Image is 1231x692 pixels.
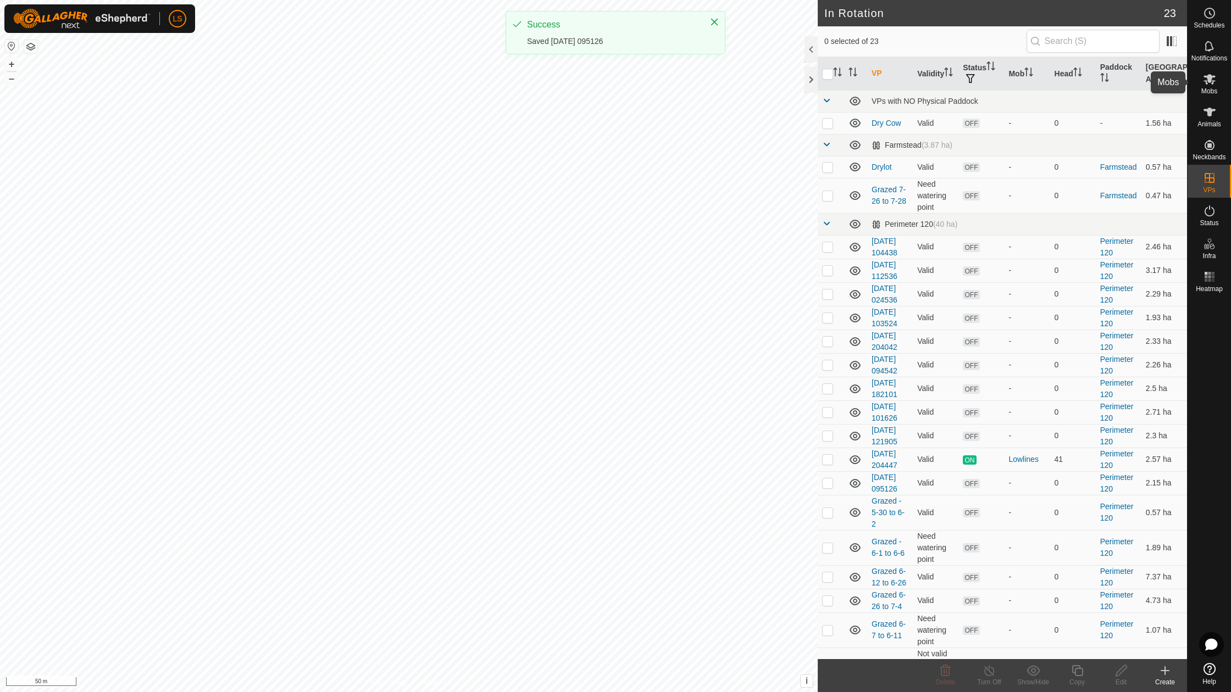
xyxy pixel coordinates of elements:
div: Saved [DATE] 095126 [527,36,698,47]
td: Valid [913,259,958,282]
a: Contact Us [420,678,452,688]
th: Validity [913,57,958,91]
th: VP [867,57,913,91]
a: Privacy Policy [365,678,407,688]
span: Status [1200,220,1218,226]
a: Perimeter 120 [1100,260,1134,281]
a: [DATE] 104438 [872,237,897,257]
td: Valid [913,306,958,330]
span: OFF [963,266,979,276]
div: - [1008,161,1045,173]
div: - [1008,336,1045,347]
span: OFF [963,432,979,441]
td: 2.33 ha [1141,330,1187,353]
td: 2.46 ha [1141,235,1187,259]
span: Schedules [1194,22,1224,29]
a: Perimeter 120 [1100,502,1134,522]
span: 0 selected of 23 [824,36,1027,47]
a: Grazed - 5-30 to 6-2 [872,496,905,528]
a: Perimeter 120 [1100,620,1134,640]
td: Valid [913,471,958,495]
th: Status [958,57,1004,91]
span: OFF [963,573,979,582]
div: - [1008,595,1045,606]
td: 7.37 ha [1141,565,1187,589]
span: OFF [963,626,979,635]
td: 2.29 ha [1141,282,1187,306]
a: Perimeter 120 [1100,402,1134,422]
th: Paddock [1096,57,1141,91]
td: Valid [913,156,958,178]
a: Perimeter 120 [1100,308,1134,328]
td: Valid [913,448,958,471]
div: Lowlines [1008,454,1045,465]
a: [DATE] 103524 [872,308,897,328]
a: Grazed 7-26 to 7-28 [872,185,906,205]
a: Grazed 6-26 to 7-4 [872,590,906,611]
a: Perimeter 120 [1100,284,1134,304]
span: Infra [1202,253,1216,259]
td: 0 [1050,530,1096,565]
td: 0 [1050,178,1096,213]
span: OFF [963,290,979,299]
span: OFF [963,243,979,252]
td: 2.15 ha [1141,471,1187,495]
td: 0 [1050,156,1096,178]
button: i [801,675,813,687]
button: + [5,58,18,71]
td: 0.47 ha [1141,178,1187,213]
td: 4.73 ha [1141,589,1187,612]
a: [DATE] 024536 [872,284,897,304]
div: - [1008,241,1045,253]
a: [DATE] 182101 [872,378,897,399]
a: [DATE] 204042 [872,331,897,351]
td: 0 [1050,235,1096,259]
td: 0 [1050,330,1096,353]
td: - [1096,112,1141,134]
a: [DATE] 121905 [872,426,897,446]
button: Reset Map [5,40,18,53]
td: 1.07 ha [1141,612,1187,648]
div: Edit [1099,677,1143,687]
span: Notifications [1191,55,1227,62]
span: OFF [963,596,979,606]
td: 0.57 ha [1141,495,1187,530]
a: Perimeter 120 [1100,331,1134,351]
span: Delete [936,678,955,686]
p-sorticon: Activate to sort [944,69,953,78]
td: 41 [1050,448,1096,471]
a: Grazed 6-12 to 6-26 [872,567,906,587]
th: [GEOGRAPHIC_DATA] Area [1141,57,1187,91]
a: Perimeter 120 [1100,355,1134,375]
div: Turn Off [967,677,1011,687]
p-sorticon: Activate to sort [1024,69,1033,78]
span: OFF [963,191,979,200]
span: OFF [963,408,979,417]
td: Valid [913,112,958,134]
img: Gallagher Logo [13,9,151,29]
td: 1.56 ha [1141,112,1187,134]
a: Dry Cow [872,119,901,127]
div: - [1008,571,1045,583]
a: Perimeter 120 [1100,378,1134,399]
a: Perimeter 120 [1100,237,1134,257]
a: Perimeter 120 [1100,567,1134,587]
td: 0 [1050,612,1096,648]
p-sorticon: Activate to sort [849,69,857,78]
td: Valid [913,377,958,400]
button: Map Layers [24,40,37,53]
td: Need watering point [913,178,958,213]
td: 0 [1050,424,1096,448]
td: 0 [1050,306,1096,330]
td: 0 [1050,112,1096,134]
span: ON [963,455,976,465]
td: Valid [913,235,958,259]
td: Valid [913,353,958,377]
a: Farmstead [1100,163,1137,171]
span: (40 ha) [933,220,957,228]
button: – [5,72,18,85]
a: Help [1188,658,1231,689]
span: Animals [1197,121,1221,127]
div: Create [1143,677,1187,687]
span: 23 [1164,5,1176,21]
